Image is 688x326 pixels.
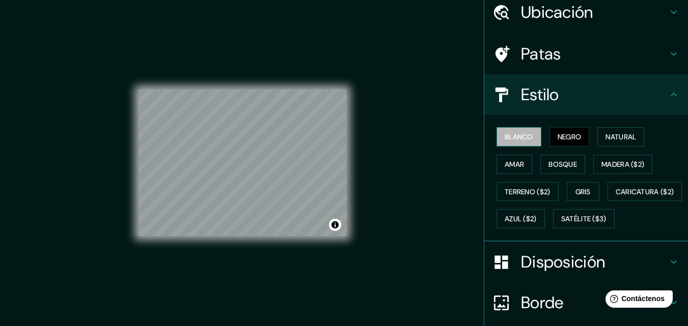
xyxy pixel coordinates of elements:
font: Madera ($2) [601,160,644,169]
font: Negro [558,132,582,141]
font: Natural [606,132,636,141]
font: Patas [521,43,561,65]
button: Negro [549,127,590,146]
font: Estilo [521,84,559,105]
button: Caricatura ($2) [608,182,682,201]
button: Gris [567,182,599,201]
div: Borde [484,282,688,323]
canvas: Mapa [139,90,346,236]
font: Borde [521,292,564,313]
button: Terreno ($2) [497,182,559,201]
button: Satélite ($3) [553,209,615,228]
button: Bosque [540,155,585,174]
font: Caricatura ($2) [616,187,674,196]
button: Natural [597,127,644,146]
button: Blanco [497,127,541,146]
div: Estilo [484,74,688,115]
font: Azul ($2) [505,215,537,224]
font: Bosque [548,160,577,169]
font: Satélite ($3) [561,215,607,224]
iframe: Lanzador de widgets de ayuda [597,286,677,315]
button: Azul ($2) [497,209,545,228]
font: Amar [505,160,524,169]
button: Madera ($2) [593,155,652,174]
font: Terreno ($2) [505,187,551,196]
font: Gris [575,187,591,196]
button: Activar o desactivar atribución [329,219,341,231]
div: Patas [484,34,688,74]
font: Ubicación [521,2,593,23]
button: Amar [497,155,532,174]
div: Disposición [484,242,688,282]
font: Disposición [521,251,605,273]
font: Blanco [505,132,533,141]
